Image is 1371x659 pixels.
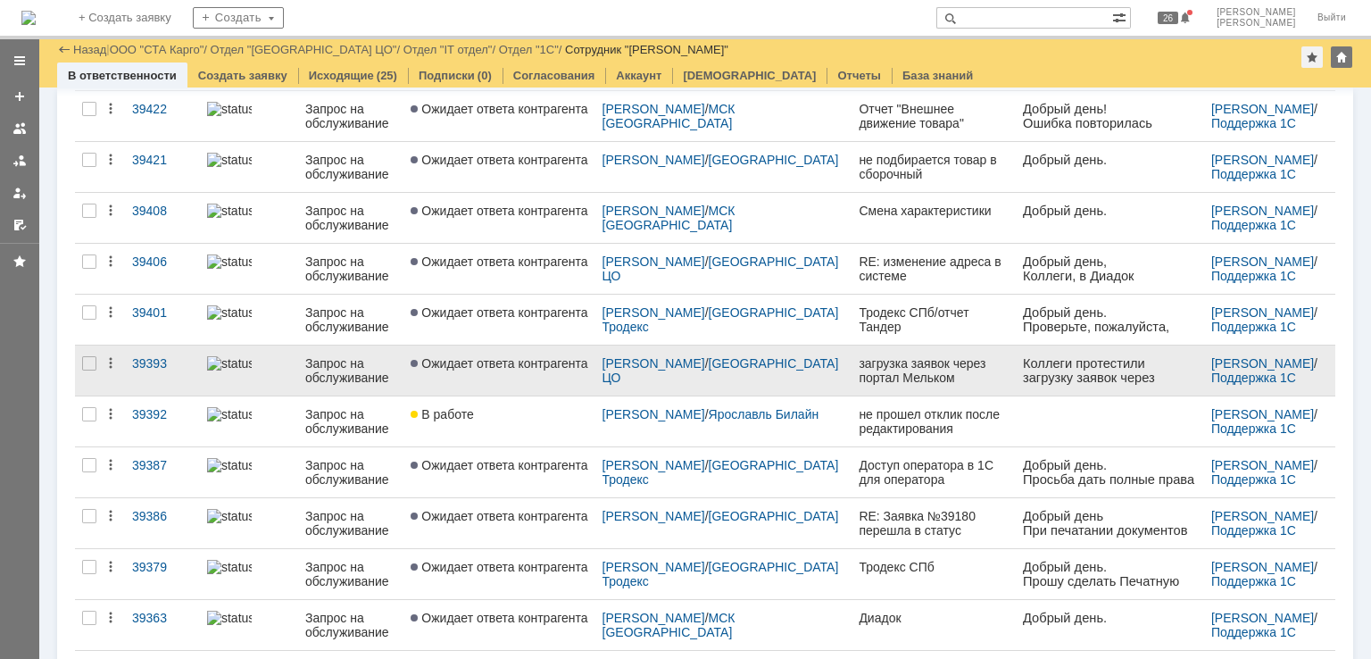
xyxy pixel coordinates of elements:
a: Запрос на обслуживание [298,142,403,192]
a: Ожидает ответа контрагента [403,193,594,243]
a: [PERSON_NAME] [602,204,705,218]
div: (25) [377,69,397,82]
span: . [45,293,48,308]
span: - [24,622,29,637]
a: statusbar-100 (1).png [200,600,298,650]
span: @ [119,210,132,224]
span: ru [11,585,22,599]
div: Тродекс СПб [859,560,1008,574]
a: 39363 [125,600,200,650]
a: Поддержка 1С [1211,371,1296,385]
a: statusbar-100 (1).png [200,193,298,243]
span: cargo [108,263,141,277]
span: TotalGroup [29,278,93,292]
span: Руководитель склада [11,174,145,188]
a: 39180 [58,531,97,546]
div: Отчет "Внешнее движение товара" [859,102,1008,130]
a: statusbar-100 (1).png [200,498,298,548]
a: Поддержка 1С [1211,421,1296,436]
a: Ожидает ответа контрагента [403,549,594,599]
a: 39379 [125,549,200,599]
span: [DATE] 19:08:07 [7,408,77,419]
a: 39392 [125,396,200,446]
div: (0) [478,69,492,82]
a: МСК [GEOGRAPHIC_DATA] [602,102,739,130]
span: [PERSON_NAME] [1217,7,1296,18]
div: 39386 [132,509,193,523]
span: . [7,585,11,599]
span: @ [119,300,132,314]
div: 39393 [132,356,193,371]
div: / [602,102,845,130]
span: . [108,210,112,224]
a: В работе [403,396,594,446]
span: Ожидает ответа контрагента [411,356,587,371]
span: . [123,264,127,279]
a: МСК [GEOGRAPHIC_DATA] [602,204,739,232]
a: Диадок [852,600,1015,650]
div: Запрос на обслуживание [305,356,396,385]
a: База знаний [902,69,973,82]
a: Ожидает ответа контрагента [403,498,594,548]
div: Запрос на обслуживание [305,407,396,436]
div: Запрос на обслуживание [305,509,396,538]
a: [PERSON_NAME] [1211,305,1314,320]
span: [PERSON_NAME] [1217,18,1296,29]
img: statusbar-100 (1).png [207,509,252,523]
span: [DATE] 19:08:07 [7,389,77,400]
span: el [48,279,59,294]
span: i [112,571,114,585]
a: Поддержка 1С [1211,320,1296,334]
span: WMS [40,29,72,43]
a: [PERSON_NAME] [602,407,705,421]
a: Тродекс СПб/отчет Тандер [852,295,1015,345]
a: [PERSON_NAME] [1211,560,1314,574]
div: Действия [104,458,118,472]
span: Расширенный поиск [1112,8,1130,25]
a: RE: Заявка №39180 перешла в статус «Закрыта» [852,498,1015,548]
img: statusbar-100 (1).png [207,204,252,218]
a: Запрос на обслуживание [298,600,403,650]
img: statusbar-100 (1).png [207,305,252,320]
a: [PERSON_NAME] [1211,153,1314,167]
div: / [1211,356,1328,385]
a: Мои заявки [5,179,34,207]
a: 39422 [125,91,200,141]
a: RE: изменение адреса в системе [852,244,1015,294]
img: statusbar-100 (1).png [207,153,252,167]
span: . [49,264,53,279]
span: e [112,210,119,224]
a: statusbar-100 (1).png [200,91,298,141]
a: Исходящие [309,69,374,82]
a: Поддержка 1С [1211,523,1296,538]
span: stacargo [43,279,93,293]
div: Диадок [859,611,1008,625]
a: Поддержка 1С [1211,472,1296,487]
div: Действия [104,102,118,116]
a: Поддержка 1С [1211,116,1296,130]
div: / [1211,305,1328,334]
img: statusbar-100 (1).png [207,611,252,625]
a: Тродекс СПб [852,549,1015,599]
div: / [211,43,403,56]
a: 39393 [125,346,200,396]
div: / [499,43,565,56]
div: / [1211,153,1328,181]
div: / [602,305,845,334]
div: 39392 [132,407,193,421]
span: @ [34,186,47,200]
div: Запрос на обслуживание [305,560,396,588]
a: statusbar-100 (1).png [200,142,298,192]
a: Ожидает ответа контрагента [403,447,594,497]
a: 39387 [125,447,200,497]
a: Создать заявку [5,82,34,111]
span: Оф. тел.: + [11,220,90,234]
a: 39421 [125,142,200,192]
a: [PERSON_NAME] [602,102,705,116]
a: 39408 [125,193,200,243]
span: С уважением, [11,143,95,157]
a: [PERSON_NAME] [1211,611,1314,625]
div: | [106,42,109,55]
a: [GEOGRAPHIC_DATA] Тродекс [602,560,843,588]
span: 158431490_1540812 [111,446,201,456]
